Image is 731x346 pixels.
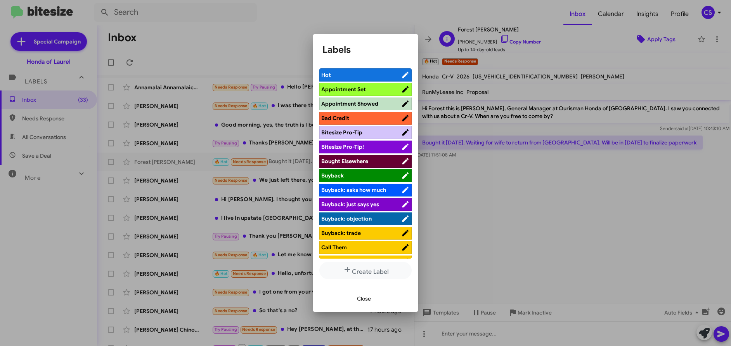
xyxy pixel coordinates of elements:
[321,186,386,193] span: Buyback: asks how much
[321,158,368,165] span: Bought Elsewhere
[321,244,347,251] span: Call Them
[322,43,409,56] h1: Labels
[321,100,378,107] span: Appointment Showed
[321,129,362,136] span: Bitesize Pro-Tip
[321,71,331,78] span: Hot
[357,292,371,306] span: Close
[321,115,349,122] span: Bad Credit
[321,172,344,179] span: Buyback
[321,215,372,222] span: Buyback: objection
[321,201,379,208] span: Buyback: just says yes
[351,292,377,306] button: Close
[319,262,412,279] button: Create Label
[321,86,366,93] span: Appointment Set
[321,143,364,150] span: Bitesize Pro-Tip!
[321,258,342,265] span: CLOWN
[321,230,361,236] span: Buyback: trade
